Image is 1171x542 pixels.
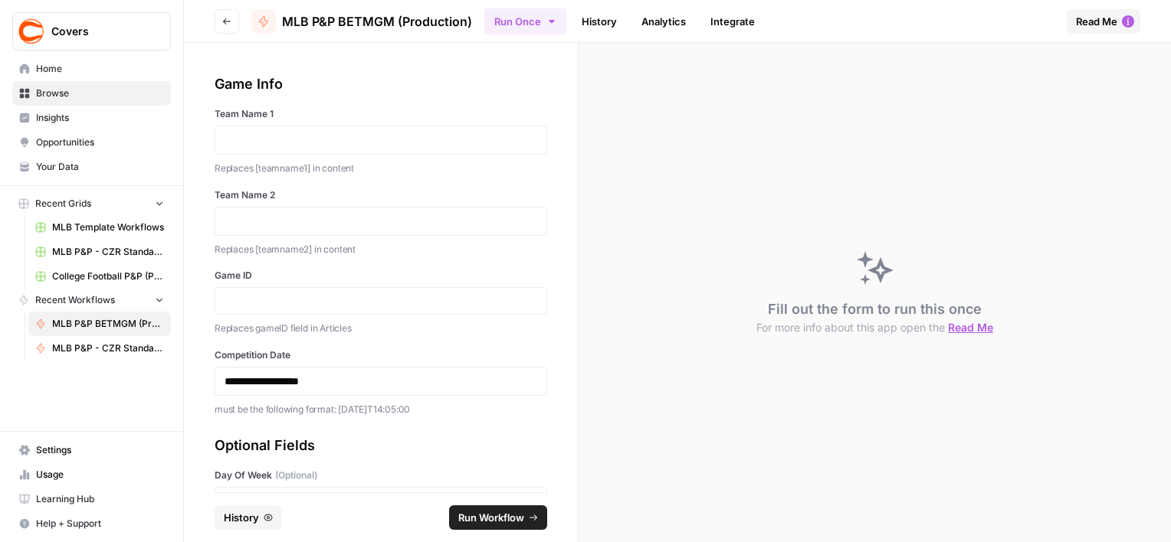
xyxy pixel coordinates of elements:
[18,18,45,45] img: Covers Logo
[12,57,171,81] a: Home
[12,462,171,487] a: Usage
[215,348,547,362] label: Competition Date
[215,188,547,202] label: Team Name 2
[12,155,171,179] a: Your Data
[215,505,282,530] button: History
[36,111,164,125] span: Insights
[215,469,547,482] label: Day Of Week
[484,8,566,34] button: Run Once
[224,510,259,525] span: History
[28,240,171,264] a: MLB P&P - CZR Standard (Production) Grid
[215,107,547,121] label: Team Name 1
[632,9,695,34] a: Analytics
[756,320,993,335] button: For more info about this app open the Read Me
[51,24,144,39] span: Covers
[572,9,626,34] a: History
[251,9,472,34] a: MLB P&P BETMGM (Production)
[52,245,164,259] span: MLB P&P - CZR Standard (Production) Grid
[12,106,171,130] a: Insights
[12,289,171,312] button: Recent Workflows
[215,321,547,336] p: Replaces gameID field in Articles
[35,197,91,211] span: Recent Grids
[458,510,524,525] span: Run Workflow
[36,62,164,76] span: Home
[36,468,164,482] span: Usage
[12,511,171,536] button: Help + Support
[52,341,164,355] span: MLB P&P - CZR Standard (Production)
[36,87,164,100] span: Browse
[36,443,164,457] span: Settings
[215,73,547,95] div: Game Info
[215,402,547,417] p: must be the following format: [DATE]T14:05:00
[215,242,547,257] p: Replaces [teamname2] in content
[36,160,164,174] span: Your Data
[756,299,993,335] div: Fill out the form to run this once
[28,264,171,289] a: College Football P&P (Production) Grid
[1067,9,1140,34] button: Read Me
[12,192,171,215] button: Recent Grids
[1076,14,1117,29] span: Read Me
[36,135,164,149] span: Opportunities
[701,9,764,34] a: Integrate
[28,215,171,240] a: MLB Template Workflows
[449,505,547,530] button: Run Workflow
[215,161,547,176] p: Replaces [teamname1] in content
[215,435,547,456] div: Optional Fields
[28,336,171,361] a: MLB P&P - CZR Standard (Production)
[36,517,164,531] span: Help + Support
[12,438,171,462] a: Settings
[948,321,993,334] span: Read Me
[275,469,317,482] span: (Optional)
[52,269,164,283] span: College Football P&P (Production) Grid
[35,293,115,307] span: Recent Workflows
[12,12,171,51] button: Workspace: Covers
[12,130,171,155] a: Opportunities
[28,312,171,336] a: MLB P&P BETMGM (Production)
[52,317,164,331] span: MLB P&P BETMGM (Production)
[215,269,547,282] label: Game ID
[12,81,171,106] a: Browse
[52,220,164,234] span: MLB Template Workflows
[282,12,472,31] span: MLB P&P BETMGM (Production)
[12,487,171,511] a: Learning Hub
[36,492,164,506] span: Learning Hub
